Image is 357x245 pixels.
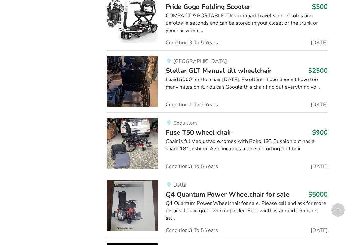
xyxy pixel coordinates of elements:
a: mobility-q4 quantum power wheelchair for saleDeltaQ4 Quantum Power Wheelchair for sale$5000Q4 Qua... [107,174,327,238]
span: [GEOGRAPHIC_DATA] [173,58,227,65]
span: Condition: 3 To 5 Years [166,228,218,233]
a: mobility-fuse t50 wheel chairCoquitlamFuse T50 wheel chair$900Chair is fully adjustable.comes wit... [107,112,327,174]
span: Delta [173,182,186,189]
span: [DATE] [311,228,327,233]
a: mobility-stellar glt manual tilt wheelchair [GEOGRAPHIC_DATA]Stellar GLT Manual tilt wheelchair$2... [107,50,327,112]
h3: $500 [312,3,327,11]
img: mobility-q4 quantum power wheelchair for sale [107,180,158,231]
span: [DATE] [311,164,327,169]
h3: $900 [312,128,327,137]
span: Q4 Quantum Power Wheelchair for sale [166,190,289,199]
span: Fuse T50 wheel chair [166,128,231,137]
h3: $2500 [308,66,327,75]
div: COMPACT & PORTABLE: This compact travel scooter folds and unfolds in seconds and can be stored in... [166,12,327,34]
h3: $5000 [308,190,327,199]
div: Q4 Quantum Power Wheelchair for sale. Please call and ask for more details. It is in great workin... [166,200,327,222]
div: I paid 5000 for the chair [DATE]. Excellent shape doesn’t have too many miles on it. You can Goog... [166,76,327,91]
img: mobility-fuse t50 wheel chair [107,118,158,169]
span: Condition: 3 To 5 Years [166,164,218,169]
span: Condition: 1 To 2 Years [166,102,218,107]
span: Pride Gogo Folding Scooter [166,2,250,11]
span: [DATE] [311,102,327,107]
span: Coquitlam [173,120,197,127]
span: [DATE] [311,40,327,45]
span: Condition: 3 To 5 Years [166,40,218,45]
div: Chair is fully adjustable.comes with Roho 19”. Cushion but has a spare 18” cushion. Also includes... [166,138,327,153]
img: mobility-stellar glt manual tilt wheelchair [107,56,158,107]
span: Stellar GLT Manual tilt wheelchair [166,66,272,75]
